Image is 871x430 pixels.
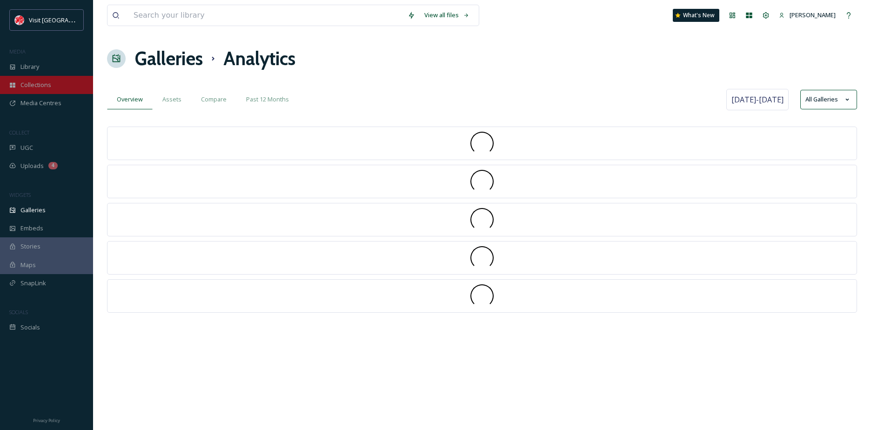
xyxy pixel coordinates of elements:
a: Galleries [135,45,203,73]
span: Maps [20,261,36,269]
span: Stories [20,242,40,251]
h1: Analytics [223,45,295,73]
span: Visit [GEOGRAPHIC_DATA] [29,15,101,24]
button: All Galleries [800,90,857,109]
a: View all files [420,6,474,24]
span: Library [20,62,39,71]
span: Socials [20,323,40,332]
span: Collections [20,81,51,89]
span: SOCIALS [9,309,28,316]
span: Past 12 Months [246,95,289,104]
span: WIDGETS [9,191,31,198]
span: Media Centres [20,99,61,107]
input: Search your library [129,5,403,26]
span: Assets [162,95,181,104]
span: [PERSON_NAME] [790,11,836,19]
span: Privacy Policy [33,417,60,423]
span: Overview [117,95,143,104]
span: Uploads [20,161,44,170]
a: [PERSON_NAME] [774,6,840,24]
span: Galleries [20,206,46,215]
img: Visit_Wales_logo.svg.png [15,15,24,25]
a: Privacy Policy [33,414,60,425]
span: COLLECT [9,129,29,136]
span: MEDIA [9,48,26,55]
span: UGC [20,143,33,152]
span: [DATE] - [DATE] [731,94,784,105]
a: What's New [673,9,719,22]
span: Embeds [20,224,43,233]
span: SnapLink [20,279,46,288]
span: Compare [201,95,227,104]
div: 4 [48,162,58,169]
